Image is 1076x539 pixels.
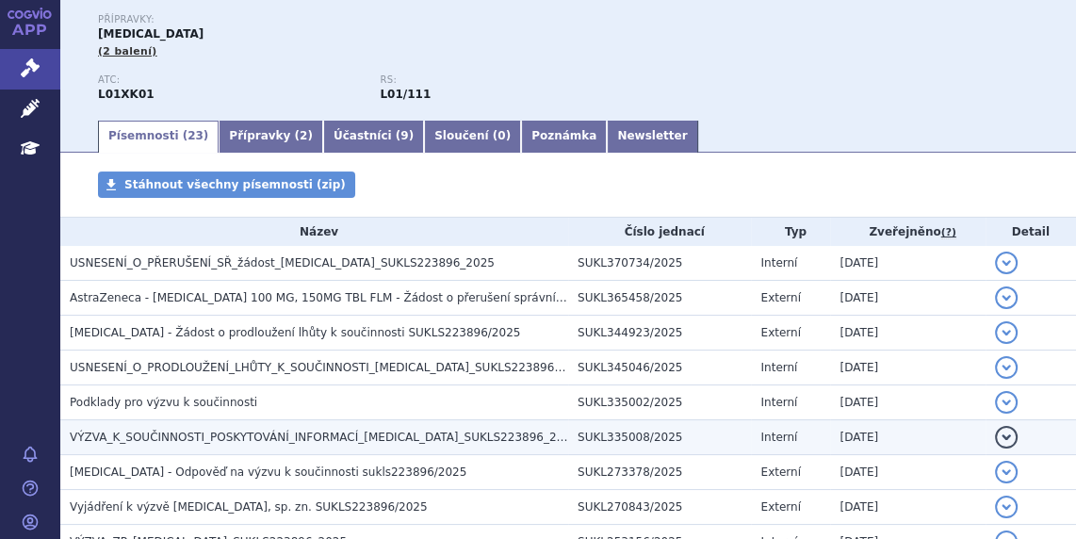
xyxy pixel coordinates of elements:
[830,218,985,246] th: Zveřejněno
[219,121,323,153] a: Přípravky (2)
[760,256,797,269] span: Interní
[124,178,346,191] span: Stáhnout všechny písemnosti (zip)
[568,351,751,385] td: SUKL345046/2025
[70,431,578,444] span: VÝZVA_K_SOUČINNOSTI_POSKYTOVÁNÍ_INFORMACÍ_LYNPARZA_SUKLS223896_2025
[70,256,495,269] span: USNESENÍ_O_PŘERUŠENÍ_SŘ_žádost_LYNPARZA_SUKLS223896_2025
[568,218,751,246] th: Číslo jednací
[830,455,985,490] td: [DATE]
[760,500,800,514] span: Externí
[568,420,751,455] td: SUKL335008/2025
[98,74,361,86] p: ATC:
[187,129,204,142] span: 23
[70,396,257,409] span: Podklady pro výzvu k součinnosti
[568,281,751,316] td: SUKL365458/2025
[60,218,568,246] th: Název
[98,121,219,153] a: Písemnosti (23)
[830,246,985,281] td: [DATE]
[760,431,797,444] span: Interní
[497,129,505,142] span: 0
[830,316,985,351] td: [DATE]
[380,74,643,86] p: RS:
[568,490,751,525] td: SUKL270843/2025
[568,385,751,420] td: SUKL335002/2025
[986,218,1076,246] th: Detail
[760,326,800,339] span: Externí
[995,461,1018,483] button: detail
[941,226,956,239] abbr: (?)
[830,351,985,385] td: [DATE]
[995,321,1018,344] button: detail
[98,45,157,57] span: (2 balení)
[760,465,800,479] span: Externí
[995,496,1018,518] button: detail
[380,88,431,101] strong: olaparib tbl.
[323,121,424,153] a: Účastníci (9)
[424,121,521,153] a: Sloučení (0)
[98,171,355,198] a: Stáhnout všechny písemnosti (zip)
[568,316,751,351] td: SUKL344923/2025
[70,291,727,304] span: AstraZeneca - LYNPARZA 100 MG, 150MG TBL FLM - Žádost o přerušení správního řízení - SUKLS223896/...
[830,490,985,525] td: [DATE]
[830,420,985,455] td: [DATE]
[568,455,751,490] td: SUKL273378/2025
[300,129,307,142] span: 2
[568,246,751,281] td: SUKL370734/2025
[98,88,155,101] strong: OLAPARIB
[400,129,408,142] span: 9
[521,121,607,153] a: Poznámka
[98,27,204,41] span: [MEDICAL_DATA]
[995,391,1018,414] button: detail
[995,426,1018,449] button: detail
[830,385,985,420] td: [DATE]
[70,465,466,479] span: LYNPARZA - Odpověď na výzvu k součinnosti sukls223896/2025
[830,281,985,316] td: [DATE]
[760,361,797,374] span: Interní
[98,14,662,25] p: Přípravky:
[760,291,800,304] span: Externí
[751,218,830,246] th: Typ
[995,356,1018,379] button: detail
[70,361,589,374] span: USNESENÍ_O_PRODLOUŽENÍ_LHŮTY_K_SOUČINNOSTI_LYNPARZA_SUKLS223896_2025
[70,500,428,514] span: Vyjádření k výzvě LYNPARZA, sp. zn. SUKLS223896/2025
[995,286,1018,309] button: detail
[760,396,797,409] span: Interní
[607,121,697,153] a: Newsletter
[70,326,520,339] span: LYNPARZA - Žádost o prodloužení lhůty k součinnosti SUKLS223896/2025
[995,252,1018,274] button: detail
